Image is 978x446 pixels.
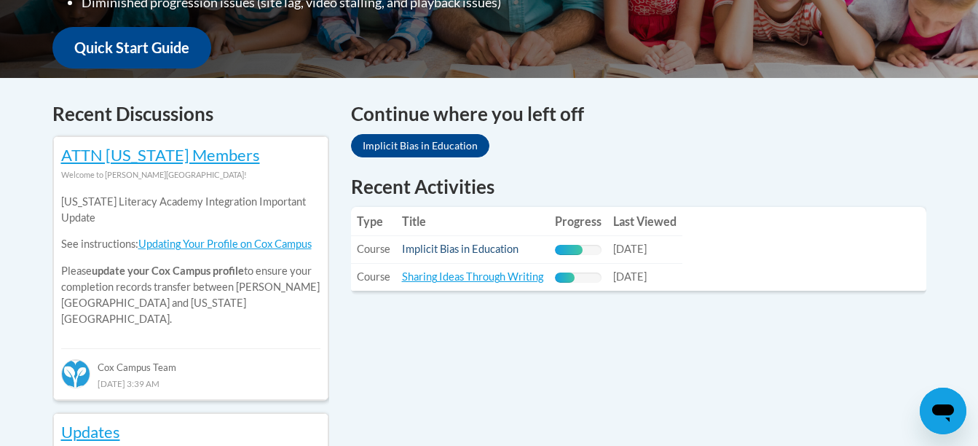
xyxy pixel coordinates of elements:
[607,207,682,236] th: Last Viewed
[357,270,390,283] span: Course
[61,145,260,165] a: ATTN [US_STATE] Members
[52,100,329,128] h4: Recent Discussions
[351,134,489,157] a: Implicit Bias in Education
[138,238,312,250] a: Updating Your Profile on Cox Campus
[61,375,320,391] div: [DATE] 3:39 AM
[357,243,390,255] span: Course
[555,273,575,283] div: Progress, %
[920,388,966,434] iframe: Button to launch messaging window
[52,27,211,69] a: Quick Start Guide
[61,348,320,375] div: Cox Campus Team
[61,359,90,388] img: Cox Campus Team
[613,243,647,255] span: [DATE]
[396,207,549,236] th: Title
[351,100,926,128] h4: Continue where you left off
[351,173,926,200] h1: Recent Activities
[351,207,396,236] th: Type
[61,183,320,338] div: Please to ensure your completion records transfer between [PERSON_NAME][GEOGRAPHIC_DATA] and [US_...
[61,194,320,226] p: [US_STATE] Literacy Academy Integration Important Update
[402,243,518,255] a: Implicit Bias in Education
[92,265,244,277] b: update your Cox Campus profile
[61,236,320,252] p: See instructions:
[555,245,583,255] div: Progress, %
[549,207,607,236] th: Progress
[61,422,120,442] a: Updates
[61,167,320,183] div: Welcome to [PERSON_NAME][GEOGRAPHIC_DATA]!
[613,270,647,283] span: [DATE]
[402,270,543,283] a: Sharing Ideas Through Writing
